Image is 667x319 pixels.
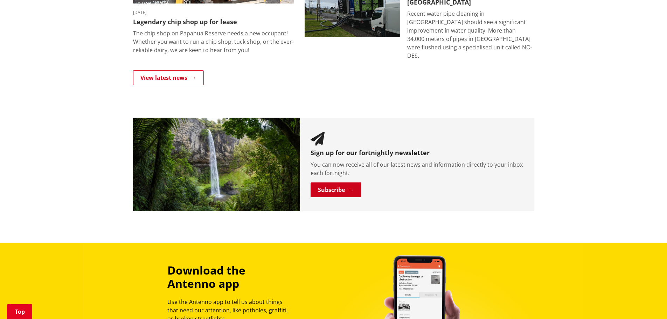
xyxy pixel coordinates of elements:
[407,9,534,60] p: Recent water pipe cleaning in [GEOGRAPHIC_DATA] should see a significant improvement in water qua...
[133,70,204,85] a: View latest news
[133,18,294,26] h3: Legendary chip shop up for lease
[311,182,361,197] a: Subscribe
[7,304,32,319] a: Top
[133,118,300,211] img: Newsletter banner
[133,29,294,54] p: The chip shop on Papahua Reserve needs a new occupant! Whether you want to run a chip shop, tuck ...
[635,290,660,315] iframe: Messenger Launcher
[311,160,524,177] p: You can now receive all of our latest news and information directly to your inbox each fortnight.
[167,264,294,291] h3: Download the Antenno app
[133,11,294,15] time: [DATE]
[311,149,524,157] h3: Sign up for our fortnightly newsletter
